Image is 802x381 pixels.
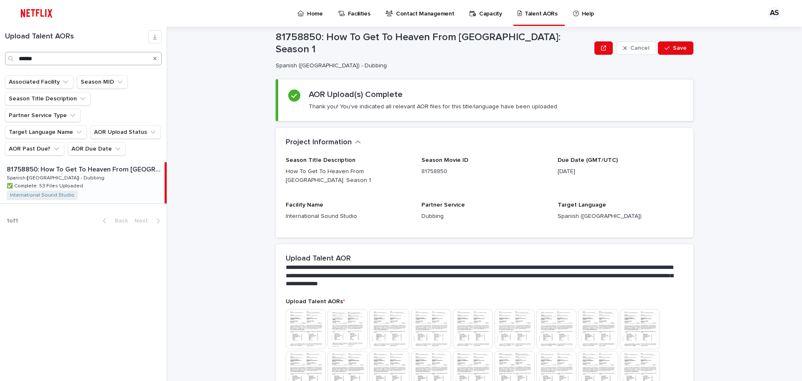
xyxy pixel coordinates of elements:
[558,167,683,176] p: [DATE]
[135,218,153,224] span: Next
[309,89,403,100] h2: AOR Upload(s) Complete
[131,217,167,225] button: Next
[5,142,64,156] button: AOR Past Due?
[421,167,547,176] p: 81758850
[5,92,91,105] button: Season Title Description
[68,142,126,156] button: AOR Due Date
[768,7,781,20] div: AS
[7,164,163,174] p: 81758850: How To Get To Heaven From Belfast: Season 1
[286,254,351,263] h2: Upload Talent AOR
[5,32,148,41] h1: Upload Talent AORs
[276,62,588,69] p: Spanish ([GEOGRAPHIC_DATA]) - Dubbing
[558,202,606,208] span: Target Language
[286,138,352,147] h2: Project Information
[5,109,81,122] button: Partner Service Type
[421,202,465,208] span: Partner Service
[658,41,693,55] button: Save
[616,41,656,55] button: Cancel
[286,212,411,221] p: International Sound Studio
[286,167,411,185] p: How To Get To Heaven From [GEOGRAPHIC_DATA]: Season 1
[77,75,128,89] button: Season MID
[286,157,355,163] span: Season Title Description
[7,174,106,181] p: Spanish ([GEOGRAPHIC_DATA]) - Dubbing
[90,125,161,139] button: AOR Upload Status
[10,192,74,198] a: International Sound Studio
[558,212,683,221] p: Spanish ([GEOGRAPHIC_DATA])
[630,45,649,51] span: Cancel
[7,182,85,189] p: ✅ Complete: 53 Files Uploaded
[5,52,162,65] input: Search
[96,217,131,225] button: Back
[421,157,468,163] span: Season Movie ID
[5,125,87,139] button: Target Language Name
[286,138,361,147] button: Project Information
[110,218,128,224] span: Back
[286,202,323,208] span: Facility Name
[286,299,345,304] span: Upload Talent AORs
[673,45,687,51] span: Save
[309,103,558,110] p: Thank you! You've indicated all relevant AOR files for this title/language have been uploaded.
[276,31,591,56] p: 81758850: How To Get To Heaven From [GEOGRAPHIC_DATA]: Season 1
[421,212,547,221] p: Dubbing
[558,157,618,163] span: Due Date (GMT/UTC)
[17,5,56,22] img: ifQbXi3ZQGMSEF7WDB7W
[5,75,74,89] button: Associated Facility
